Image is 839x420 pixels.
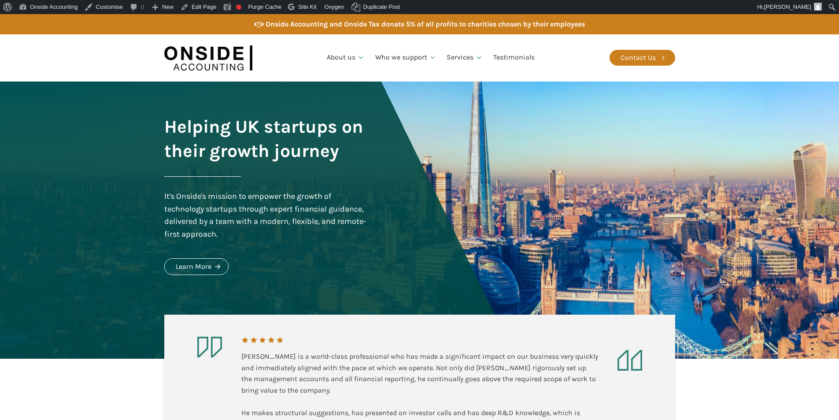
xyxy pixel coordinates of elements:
a: About us [322,43,370,73]
img: Onside Accounting [164,41,252,75]
h1: Helping UK startups on their growth journey [164,115,369,163]
div: Learn More [176,261,211,272]
a: Who we support [370,43,442,73]
a: Testimonials [488,43,540,73]
span: [PERSON_NAME] [764,4,811,10]
div: Contact Us [621,52,656,63]
a: Services [441,43,488,73]
a: Learn More [164,258,229,275]
div: Focus keyphrase not set [236,4,241,10]
div: It's Onside's mission to empower the growth of technology startups through expert financial guida... [164,190,369,241]
span: Site Kit [298,4,316,10]
a: Contact Us [610,50,675,66]
div: Onside Accounting and Onside Tax donate 5% of all profits to charities chosen by their employees [266,19,585,30]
